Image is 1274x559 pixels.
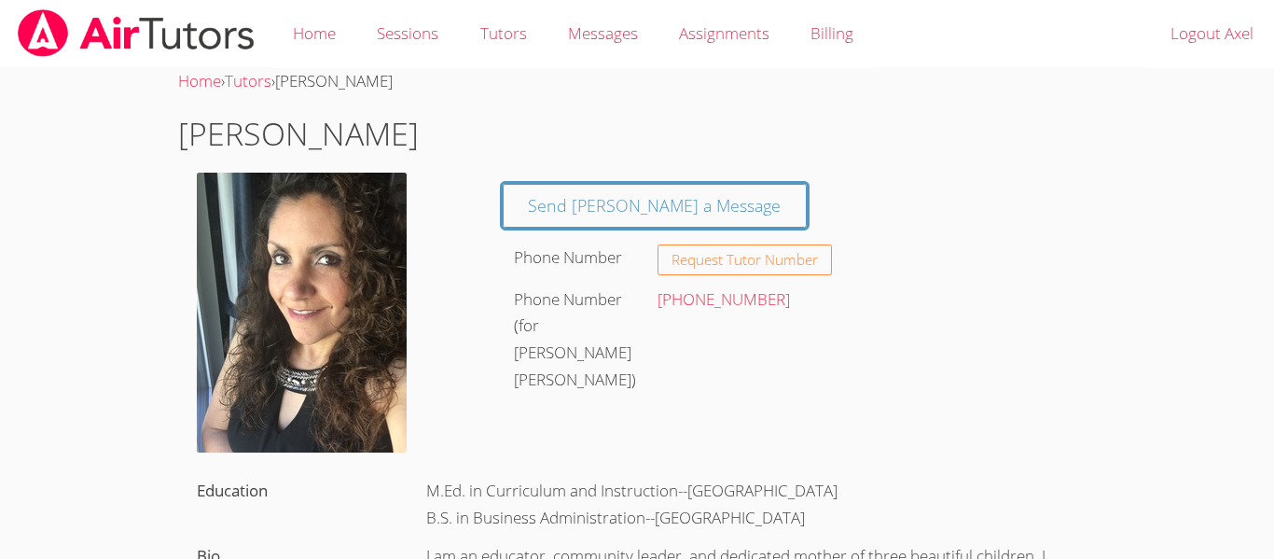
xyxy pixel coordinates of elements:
[197,480,268,501] label: Education
[658,288,790,310] a: [PHONE_NUMBER]
[514,246,622,268] label: Phone Number
[225,70,271,91] a: Tutors
[503,184,808,228] a: Send [PERSON_NAME] a Message
[658,245,832,275] button: Request Tutor Number
[275,70,393,91] span: [PERSON_NAME]
[16,9,256,57] img: airtutors_banner-c4298cdbf04f3fff15de1276eac7730deb9818008684d7c2e4769d2f7ddbe033.png
[408,472,1096,538] div: M.Ed. in Curriculum and Instruction--[GEOGRAPHIC_DATA] B.S. in Business Administration--[GEOGRAPH...
[197,173,407,453] img: avatar.png
[178,70,221,91] a: Home
[672,253,818,267] span: Request Tutor Number
[568,22,638,44] span: Messages
[178,110,1096,158] h1: [PERSON_NAME]
[178,68,1096,95] div: › ›
[514,288,636,391] label: Phone Number (for [PERSON_NAME] [PERSON_NAME])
